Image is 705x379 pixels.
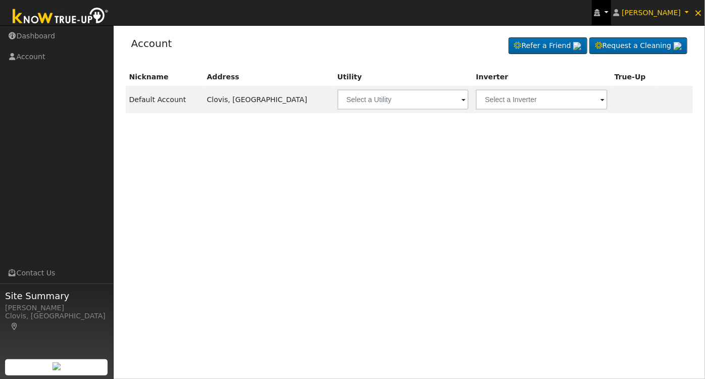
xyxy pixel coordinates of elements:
a: Account [131,37,172,50]
div: True-Up [615,72,654,82]
div: [PERSON_NAME] [5,303,108,313]
span: × [694,7,702,19]
div: Nickname [129,72,200,82]
a: Refer a Friend [509,37,587,55]
img: retrieve [573,42,581,50]
div: Inverter [476,72,607,82]
td: Clovis, [GEOGRAPHIC_DATA] [204,86,334,113]
img: retrieve [674,42,682,50]
input: Select a Inverter [476,89,607,110]
a: Request a Cleaning [589,37,687,55]
div: Utility [337,72,469,82]
img: Know True-Up [8,6,114,28]
a: Map [10,322,19,330]
td: Default Account [126,86,204,113]
div: Clovis, [GEOGRAPHIC_DATA] [5,311,108,332]
span: Site Summary [5,289,108,303]
img: retrieve [53,362,61,370]
span: [PERSON_NAME] [622,9,681,17]
div: Address [207,72,330,82]
input: Select a Utility [337,89,469,110]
